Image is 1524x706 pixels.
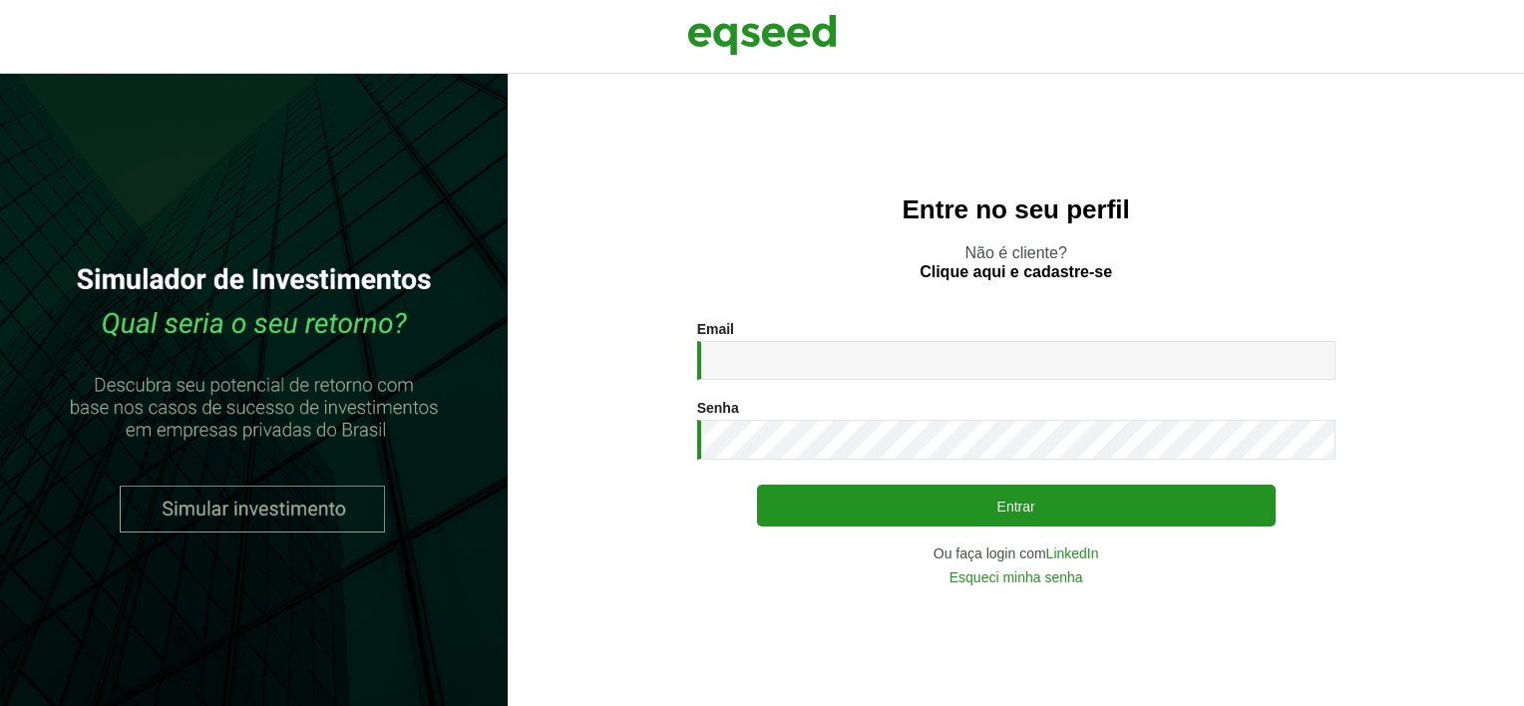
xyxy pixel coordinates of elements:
[548,195,1484,224] h2: Entre no seu perfil
[757,485,1276,527] button: Entrar
[697,401,739,415] label: Senha
[920,264,1112,280] a: Clique aqui e cadastre-se
[697,322,734,336] label: Email
[548,243,1484,281] p: Não é cliente?
[950,570,1083,584] a: Esqueci minha senha
[687,10,837,60] img: EqSeed Logo
[1046,546,1099,560] a: LinkedIn
[697,546,1335,560] div: Ou faça login com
